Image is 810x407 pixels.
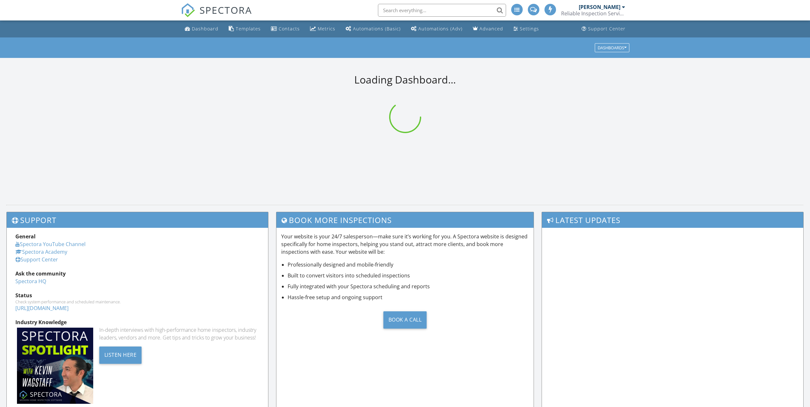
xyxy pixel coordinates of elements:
[15,256,58,263] a: Support Center
[17,328,93,404] img: Spectoraspolightmain
[288,272,529,279] li: Built to convert visitors into scheduled inspections
[595,43,629,52] button: Dashboards
[276,212,534,228] h3: Book More Inspections
[15,248,67,255] a: Spectora Academy
[99,347,142,364] div: Listen Here
[99,326,259,341] div: In-depth interviews with high-performance home inspectors, industry leaders, vendors and more. Ge...
[15,270,259,277] div: Ask the community
[181,9,252,22] a: SPECTORA
[343,23,403,35] a: Automations (Basic)
[279,26,300,32] div: Contacts
[479,26,503,32] div: Advanced
[288,283,529,290] li: Fully integrated with your Spectora scheduling and reports
[99,351,142,358] a: Listen Here
[598,45,626,50] div: Dashboards
[226,23,263,35] a: Templates
[418,26,462,32] div: Automations (Adv)
[288,293,529,301] li: Hassle-free setup and ongoing support
[542,212,803,228] h3: Latest Updates
[15,233,36,240] strong: General
[192,26,218,32] div: Dashboard
[353,26,401,32] div: Automations (Basic)
[281,233,529,256] p: Your website is your 24/7 salesperson—make sure it’s working for you. A Spectora website is desig...
[7,212,268,228] h3: Support
[579,23,628,35] a: Support Center
[579,4,620,10] div: [PERSON_NAME]
[200,3,252,17] span: SPECTORA
[470,23,506,35] a: Advanced
[408,23,465,35] a: Automations (Advanced)
[15,278,46,285] a: Spectora HQ
[236,26,261,32] div: Templates
[15,318,259,326] div: Industry Knowledge
[15,291,259,299] div: Status
[378,4,506,17] input: Search everything...
[181,3,195,17] img: The Best Home Inspection Software - Spectora
[588,26,626,32] div: Support Center
[281,306,529,333] a: Book a Call
[15,305,69,312] a: [URL][DOMAIN_NAME]
[268,23,302,35] a: Contacts
[318,26,335,32] div: Metrics
[307,23,338,35] a: Metrics
[520,26,539,32] div: Settings
[15,299,259,304] div: Check system performance and scheduled maintenance.
[511,23,542,35] a: Settings
[561,10,625,17] div: Reliable Inspection Services, LLC.
[383,311,427,329] div: Book a Call
[182,23,221,35] a: Dashboard
[288,261,529,268] li: Professionally designed and mobile-friendly
[15,241,86,248] a: Spectora YouTube Channel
